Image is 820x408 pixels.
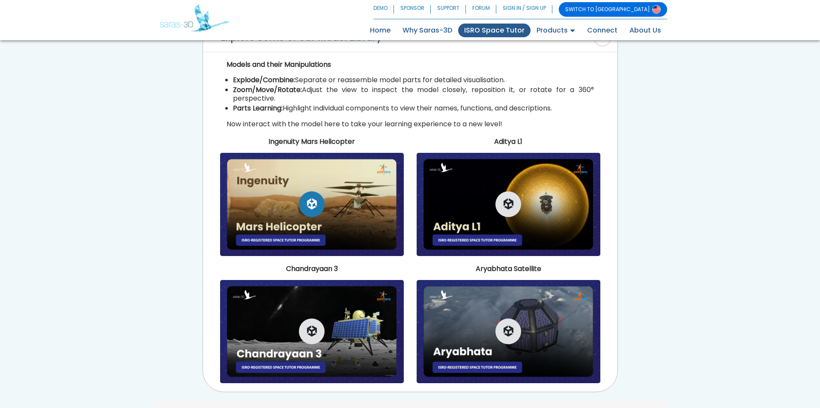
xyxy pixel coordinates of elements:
[494,137,522,146] b: Aditya L1
[233,104,594,113] li: Highlight individual components to view their names, functions, and descriptions.
[220,153,404,256] img: mars_pwo.png
[397,24,458,37] a: Why Saras-3D
[559,2,667,17] a: SWITCH TO [GEOGRAPHIC_DATA]
[652,5,661,14] img: Switch to USA
[233,85,302,95] b: Zoom/Move/Rotate:
[286,264,338,274] b: Chandrayaan 3
[531,24,581,37] a: Products
[233,75,295,85] b: Explode/Combine:
[466,2,496,17] a: FORUM
[394,2,431,17] a: SPONSOR
[458,24,531,37] a: ISRO Space Tutor
[373,2,394,17] a: DEMO
[417,153,600,256] img: aditya_l1_pwo.png
[476,264,541,274] b: Aryabhata Satellite
[227,120,594,129] p: Now interact with the model here to take your learning experience to a new level!
[364,24,397,37] a: Home
[227,60,331,69] b: Models and their Manipulations
[233,86,594,104] li: Adjust the view to inspect the model closely, reposition it, or rotate for a 360° perspective.
[623,24,667,37] a: About Us
[431,2,466,17] a: SUPPORT
[233,103,283,113] b: Parts Learning:
[417,280,600,383] img: Aryabhata.jpg
[496,2,552,17] a: SIGN IN / SIGN UP
[160,4,230,32] img: Saras 3D
[220,280,404,383] img: ch_3_pwo.png
[233,76,594,85] li: Separate or reassemble model parts for detailed visualisation.
[268,137,355,146] b: Ingenuity Mars Helicopter
[581,24,623,37] a: Connect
